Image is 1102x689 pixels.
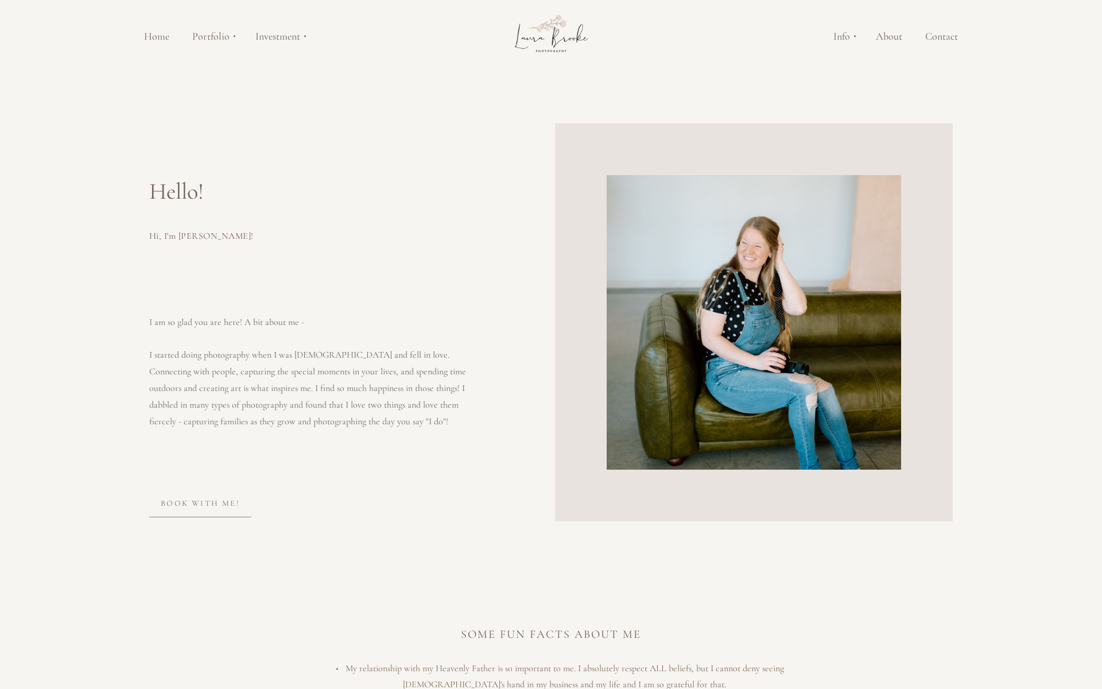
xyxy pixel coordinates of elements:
a: Portfolio [181,29,244,43]
a: Book with me! [149,490,251,521]
span: Info [833,31,850,41]
a: Home [133,29,181,43]
a: About [864,29,914,43]
p: I am so glad you are here! A bit about me - I started doing photography when I was [DEMOGRAPHIC_D... [149,314,470,430]
img: Laura Brooke Photography [496,5,606,68]
a: Investment [244,29,315,43]
h6: Hi, I'm [PERSON_NAME]! [149,230,254,242]
a: Contact [914,29,969,43]
span: Book with me! [149,490,251,517]
h3: Some fun facts about me [283,625,818,644]
h2: Hello! [149,175,254,207]
a: Info [822,29,864,43]
span: Portfolio [192,31,230,41]
span: Investment [255,31,300,41]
